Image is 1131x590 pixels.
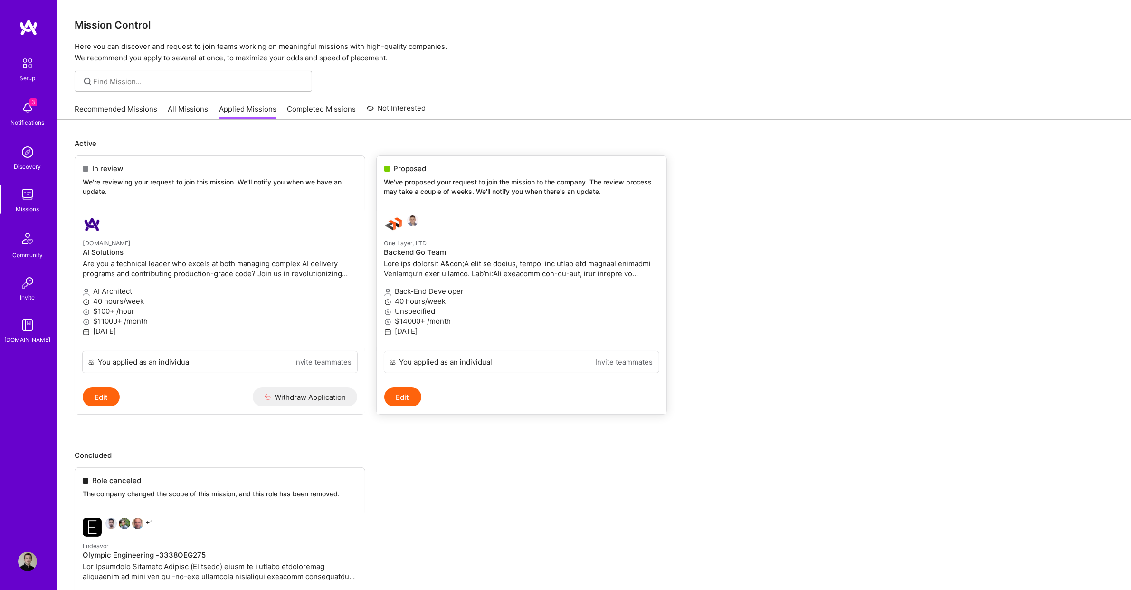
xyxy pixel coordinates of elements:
img: guide book [18,316,37,335]
p: We've proposed your request to join the mission to the company. The review process may take a cou... [384,177,659,196]
p: Are you a technical leader who excels at both managing complex AI delivery programs and contribut... [83,259,357,279]
div: Discovery [14,162,41,172]
i: icon MoneyGray [384,319,391,326]
div: You applied as an individual [399,357,493,367]
img: One Layer, LTD company logo [384,215,403,234]
img: Dominik Gleich [407,215,418,226]
img: Invite [18,273,37,292]
h4: Backend Go Team [384,248,659,257]
i: icon MoneyGray [384,309,391,316]
i: icon MoneyGray [83,319,90,326]
a: Completed Missions [287,104,356,120]
img: Community [16,227,39,250]
img: discovery [18,143,37,162]
a: User Avatar [16,552,39,571]
p: [DATE] [83,326,357,336]
div: Invite [20,292,35,302]
h4: AI Solutions [83,248,357,257]
button: Edit [384,387,421,406]
img: setup [18,53,38,73]
button: Edit [83,387,120,406]
p: AI Architect [83,286,357,296]
i: icon Calendar [83,329,90,336]
i: icon SearchGrey [82,76,93,87]
p: [DATE] [384,326,659,336]
span: Proposed [394,164,427,174]
p: Active [75,138,1114,148]
div: Setup [20,73,36,83]
p: $14000+ /month [384,316,659,326]
img: User Avatar [18,552,37,571]
img: logo [19,19,38,36]
img: bell [18,98,37,117]
a: All Missions [168,104,209,120]
div: Community [12,250,43,260]
input: Find Mission... [94,77,305,87]
small: One Layer, LTD [384,240,427,247]
a: Invite teammates [294,357,352,367]
i: icon Applicant [83,289,90,296]
a: A.Team company logo[DOMAIN_NAME]AI SolutionsAre you a technical leader who excels at both managin... [75,207,365,351]
div: [DOMAIN_NAME] [5,335,51,345]
p: We're reviewing your request to join this mission. We'll notify you when we have an update. [83,177,357,196]
a: Invite teammates [596,357,653,367]
div: Notifications [11,117,45,127]
p: $100+ /hour [83,306,357,316]
a: Recommended Missions [75,104,157,120]
p: Lore ips dolorsit A&con;A elit se doeius, tempo, inc utlab etd magnaal enimadmi VenIamqu’n exer u... [384,259,659,279]
small: [DOMAIN_NAME] [83,240,131,247]
p: $11000+ /month [83,316,357,326]
img: A.Team company logo [83,215,102,234]
i: icon Calendar [384,329,391,336]
span: In review [92,164,123,174]
i: icon MoneyGray [83,309,90,316]
span: 3 [29,98,37,106]
a: Not Interested [367,103,426,120]
p: Concluded [75,450,1114,460]
i: icon Clock [83,299,90,306]
a: One Layer, LTD company logoDominik GleichOne Layer, LTDBackend Go TeamLore ips dolorsit A&con;A e... [377,207,666,351]
i: icon Applicant [384,289,391,296]
h3: Mission Control [75,19,1114,31]
img: teamwork [18,185,37,204]
p: 40 hours/week [83,296,357,306]
button: Withdraw Application [253,387,358,406]
a: Applied Missions [219,104,276,120]
i: icon Clock [384,299,391,306]
p: 40 hours/week [384,296,659,306]
p: Back-End Developer [384,286,659,296]
p: Here you can discover and request to join teams working on meaningful missions with high-quality ... [75,41,1114,64]
div: You applied as an individual [98,357,191,367]
div: Missions [16,204,39,214]
p: Unspecified [384,306,659,316]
